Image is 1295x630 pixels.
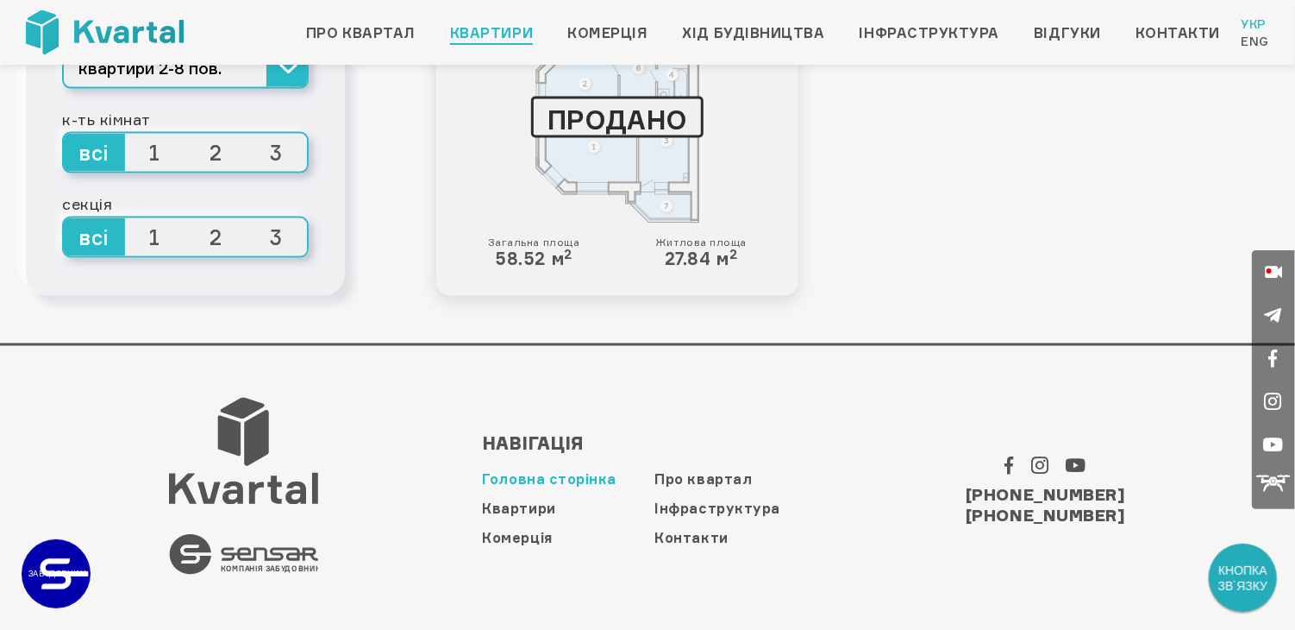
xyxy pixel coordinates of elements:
span: 1 [125,218,186,256]
div: ПРОДАНО [531,97,704,138]
a: Комерція [483,530,553,547]
div: секція [62,191,309,217]
a: Відгуки [1034,22,1101,43]
img: Kvartal [169,398,318,505]
img: Kvartal [26,10,184,54]
a: Eng [1241,33,1269,50]
a: Інфраструктура [860,22,1000,43]
a: КОМПАНІЯ ЗАБУДОВНИК [169,560,318,579]
a: [PHONE_NUMBER] [966,506,1126,526]
a: Про квартал [306,22,416,43]
a: Контакти [655,530,729,547]
a: ЗАБУДОВНИК [22,539,91,608]
h3: Навігація [483,434,802,455]
span: всі [64,134,125,172]
a: [PHONE_NUMBER] [966,485,1126,506]
a: Головна сторінка [483,471,617,488]
a: Квартири [483,501,556,518]
span: 3 [247,134,308,172]
a: Контакти [1135,22,1220,43]
span: 2 [185,218,247,256]
text: КОМПАНІЯ ЗАБУДОВНИК [221,564,320,574]
span: всі [64,218,125,256]
a: Комерція [567,22,647,43]
a: Про квартал [655,471,753,488]
a: Хід будівництва [683,22,825,43]
a: Укр [1241,16,1269,33]
div: к-ть кімнат [62,106,309,132]
a: Квартири [450,22,533,43]
span: 1 [125,134,186,172]
a: Інфраструктура [655,501,781,518]
div: КНОПКА ЗВ`ЯЗКУ [1211,545,1275,610]
button: квартири 2-8 пов. [62,47,309,89]
span: 3 [247,218,308,256]
span: 2 [185,134,247,172]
